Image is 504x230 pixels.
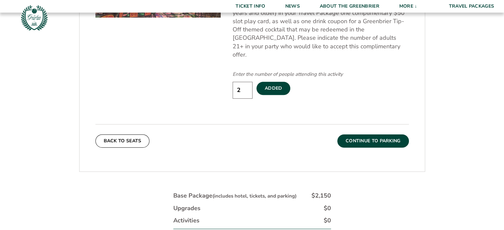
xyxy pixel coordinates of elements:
div: Upgrades [173,204,200,212]
div: $2,150 [311,192,331,200]
div: $0 [324,204,331,212]
small: (includes hotel, tickets, and parking) [212,193,297,199]
div: Base Package [173,192,297,200]
img: Greenbrier Tip-Off [20,3,49,32]
div: $0 [324,216,331,225]
p: The [GEOGRAPHIC_DATA] is pleased to offer each adult (21 years and older) in your Travel Package ... [233,1,409,59]
div: Activities [173,216,199,225]
label: Added [256,82,291,95]
button: Back To Seats [95,134,150,148]
button: Continue To Parking [337,134,409,148]
div: Enter the number of people attending this activity [233,71,409,78]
